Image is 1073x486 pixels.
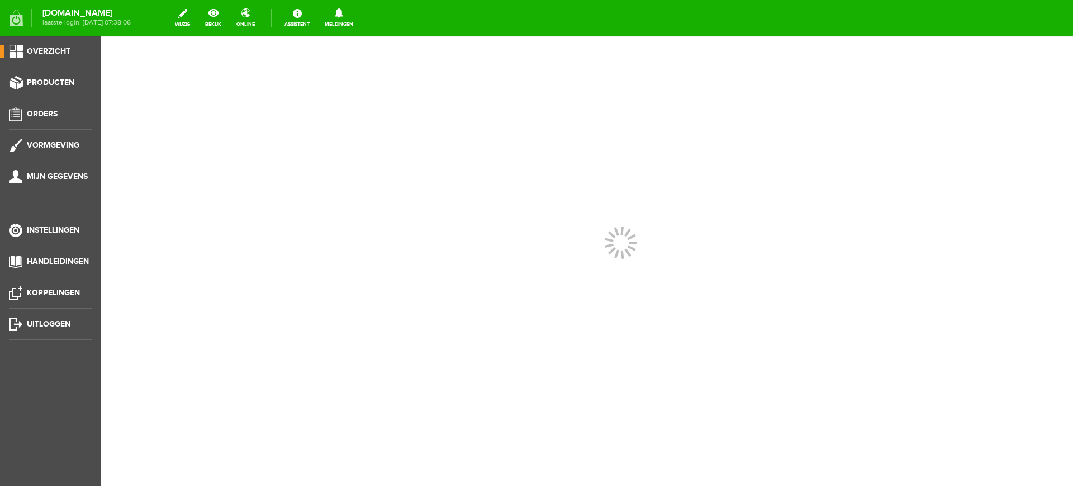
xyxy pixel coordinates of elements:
[27,140,79,150] span: Vormgeving
[42,10,131,16] strong: [DOMAIN_NAME]
[27,288,80,298] span: Koppelingen
[27,319,70,329] span: Uitloggen
[230,6,262,30] a: online
[318,6,360,30] a: Meldingen
[27,225,79,235] span: Instellingen
[168,6,197,30] a: wijzig
[27,109,58,119] span: Orders
[27,46,70,56] span: Overzicht
[198,6,228,30] a: bekijk
[27,78,74,87] span: Producten
[27,257,89,266] span: Handleidingen
[27,172,88,181] span: Mijn gegevens
[278,6,316,30] a: Assistent
[42,20,131,26] span: laatste login: [DATE] 07:38:06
